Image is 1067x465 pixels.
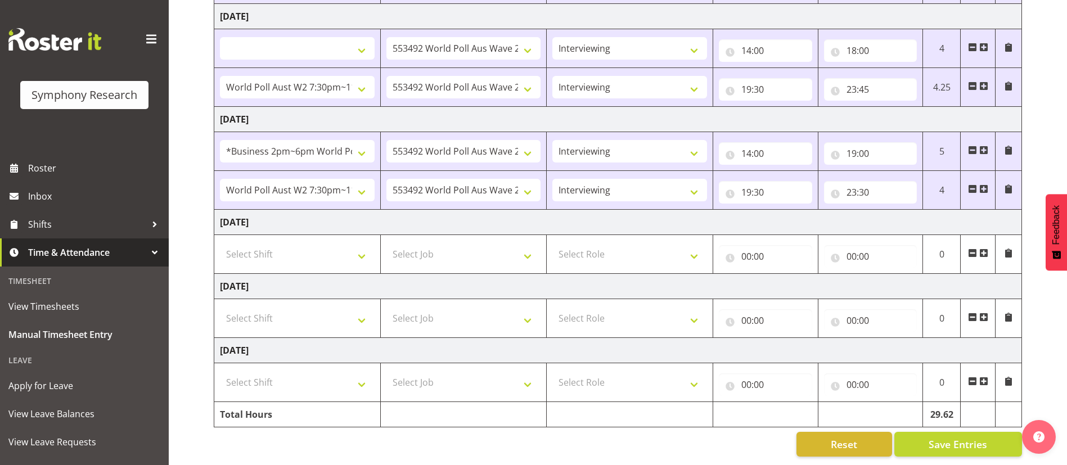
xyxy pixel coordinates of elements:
div: Symphony Research [31,87,137,103]
input: Click to select... [824,142,917,165]
td: [DATE] [214,107,1022,132]
td: [DATE] [214,338,1022,363]
td: 4 [923,29,961,68]
span: View Leave Requests [8,434,160,450]
span: Save Entries [929,437,987,452]
span: Inbox [28,188,163,205]
a: View Leave Balances [3,400,166,428]
input: Click to select... [824,39,917,62]
input: Click to select... [824,245,917,268]
button: Reset [796,432,892,457]
a: View Timesheets [3,292,166,320]
input: Click to select... [719,373,812,396]
button: Save Entries [894,432,1022,457]
td: 0 [923,299,961,338]
span: Time & Attendance [28,244,146,261]
td: 5 [923,132,961,171]
td: [DATE] [214,4,1022,29]
a: Apply for Leave [3,372,166,400]
td: 0 [923,363,961,402]
span: Shifts [28,216,146,233]
img: help-xxl-2.png [1033,431,1045,443]
input: Click to select... [824,373,917,396]
td: 4.25 [923,68,961,107]
a: View Leave Requests [3,428,166,456]
td: 29.62 [923,402,961,427]
td: [DATE] [214,210,1022,235]
div: Timesheet [3,269,166,292]
input: Click to select... [719,39,812,62]
button: Feedback - Show survey [1046,194,1067,270]
td: 0 [923,235,961,274]
input: Click to select... [824,78,917,101]
input: Click to select... [719,78,812,101]
td: Total Hours [214,402,381,427]
input: Click to select... [719,245,812,268]
span: Feedback [1051,205,1061,245]
input: Click to select... [824,181,917,204]
td: 4 [923,171,961,210]
span: View Timesheets [8,298,160,315]
img: Rosterit website logo [8,28,101,51]
input: Click to select... [719,181,812,204]
span: View Leave Balances [8,405,160,422]
div: Leave [3,349,166,372]
span: Reset [831,437,857,452]
input: Click to select... [719,309,812,332]
td: [DATE] [214,274,1022,299]
input: Click to select... [719,142,812,165]
input: Click to select... [824,309,917,332]
span: Manual Timesheet Entry [8,326,160,343]
span: Apply for Leave [8,377,160,394]
span: Roster [28,160,163,177]
a: Manual Timesheet Entry [3,320,166,349]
